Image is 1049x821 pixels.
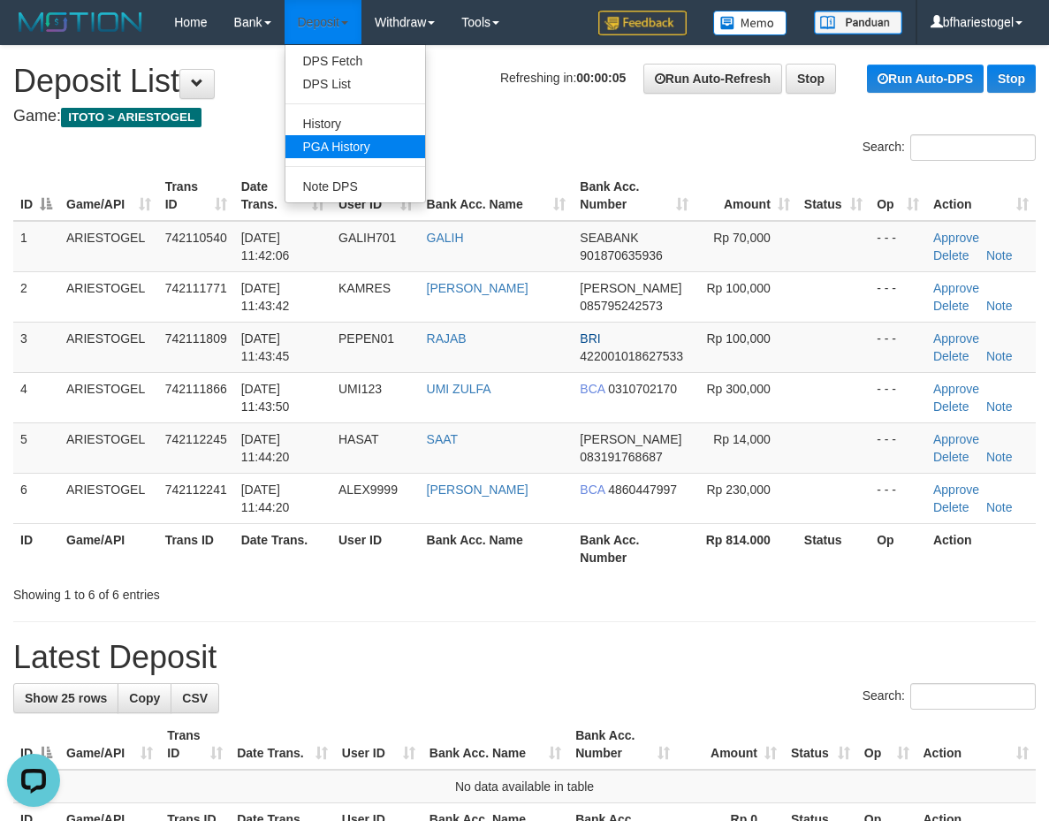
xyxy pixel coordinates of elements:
[926,523,1036,574] th: Action
[576,71,626,85] strong: 00:00:05
[13,523,59,574] th: ID
[797,523,870,574] th: Status
[7,7,60,60] button: Open LiveChat chat widget
[706,483,770,497] span: Rp 230,000
[59,322,158,372] td: ARIESTOGEL
[933,248,969,262] a: Delete
[285,49,425,72] a: DPS Fetch
[786,64,836,94] a: Stop
[160,719,230,770] th: Trans ID: activate to sort column ascending
[863,134,1036,161] label: Search:
[59,221,158,272] td: ARIESTOGEL
[285,72,425,95] a: DPS List
[580,331,600,346] span: BRI
[706,281,770,295] span: Rp 100,000
[863,683,1036,710] label: Search:
[696,171,797,221] th: Amount: activate to sort column ascending
[13,64,1036,99] h1: Deposit List
[338,331,394,346] span: PEPEN01
[706,331,770,346] span: Rp 100,000
[870,422,926,473] td: - - -
[13,9,148,35] img: MOTION_logo.png
[59,271,158,322] td: ARIESTOGEL
[285,135,425,158] a: PGA History
[285,175,425,198] a: Note DPS
[118,683,171,713] a: Copy
[987,65,1036,93] a: Stop
[870,523,926,574] th: Op
[335,719,422,770] th: User ID: activate to sort column ascending
[241,231,290,262] span: [DATE] 11:42:06
[13,372,59,422] td: 4
[13,271,59,322] td: 2
[13,719,59,770] th: ID: activate to sort column descending
[870,221,926,272] td: - - -
[870,473,926,523] td: - - -
[986,349,1013,363] a: Note
[285,112,425,135] a: History
[427,432,459,446] a: SAAT
[568,719,677,770] th: Bank Acc. Number: activate to sort column ascending
[580,299,662,313] span: Copy 085795242573 to clipboard
[573,523,696,574] th: Bank Acc. Number
[857,719,916,770] th: Op: activate to sort column ascending
[230,719,335,770] th: Date Trans.: activate to sort column ascending
[933,432,979,446] a: Approve
[933,382,979,396] a: Approve
[165,331,227,346] span: 742111809
[59,422,158,473] td: ARIESTOGEL
[165,231,227,245] span: 742110540
[706,382,770,396] span: Rp 300,000
[784,719,857,770] th: Status: activate to sort column ascending
[13,322,59,372] td: 3
[13,770,1036,803] td: No data available in table
[573,171,696,221] th: Bank Acc. Number: activate to sort column ascending
[696,523,797,574] th: Rp 814.000
[13,422,59,473] td: 5
[427,483,528,497] a: [PERSON_NAME]
[986,248,1013,262] a: Note
[165,382,227,396] span: 742111866
[165,281,227,295] span: 742111771
[13,640,1036,675] h1: Latest Deposit
[234,523,331,574] th: Date Trans.
[338,382,382,396] span: UMI123
[870,322,926,372] td: - - -
[580,450,662,464] span: Copy 083191768687 to clipboard
[598,11,687,35] img: Feedback.jpg
[59,372,158,422] td: ARIESTOGEL
[427,281,528,295] a: [PERSON_NAME]
[713,11,787,35] img: Button%20Memo.svg
[165,483,227,497] span: 742112241
[870,171,926,221] th: Op: activate to sort column ascending
[59,171,158,221] th: Game/API: activate to sort column ascending
[241,432,290,464] span: [DATE] 11:44:20
[580,382,604,396] span: BCA
[986,450,1013,464] a: Note
[59,719,160,770] th: Game/API: activate to sort column ascending
[867,65,984,93] a: Run Auto-DPS
[580,432,681,446] span: [PERSON_NAME]
[427,331,467,346] a: RAJAB
[13,683,118,713] a: Show 25 rows
[241,483,290,514] span: [DATE] 11:44:20
[234,171,331,221] th: Date Trans.: activate to sort column ascending
[933,399,969,414] a: Delete
[608,382,677,396] span: Copy 0310702170 to clipboard
[182,691,208,705] span: CSV
[158,171,234,221] th: Trans ID: activate to sort column ascending
[580,349,683,363] span: Copy 422001018627533 to clipboard
[580,281,681,295] span: [PERSON_NAME]
[59,473,158,523] td: ARIESTOGEL
[713,231,771,245] span: Rp 70,000
[241,382,290,414] span: [DATE] 11:43:50
[338,483,398,497] span: ALEX9999
[61,108,201,127] span: ITOTO > ARIESTOGEL
[580,248,662,262] span: Copy 901870635936 to clipboard
[986,399,1013,414] a: Note
[241,331,290,363] span: [DATE] 11:43:45
[338,432,379,446] span: HASAT
[13,473,59,523] td: 6
[910,134,1036,161] input: Search:
[916,719,1037,770] th: Action: activate to sort column ascending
